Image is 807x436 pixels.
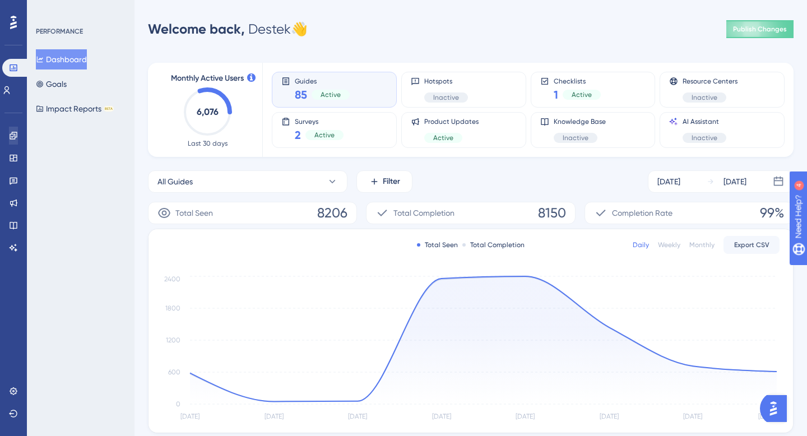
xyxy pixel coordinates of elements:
[36,74,67,94] button: Goals
[424,77,468,86] span: Hotspots
[321,90,341,99] span: Active
[295,87,307,103] span: 85
[733,25,787,34] span: Publish Changes
[734,240,769,249] span: Export CSV
[433,93,459,102] span: Inactive
[657,175,680,188] div: [DATE]
[689,240,715,249] div: Monthly
[295,117,344,125] span: Surveys
[726,20,794,38] button: Publish Changes
[356,170,412,193] button: Filter
[433,133,453,142] span: Active
[723,236,780,254] button: Export CSV
[683,117,726,126] span: AI Assistant
[612,206,672,220] span: Completion Rate
[168,368,180,376] tspan: 600
[295,77,350,85] span: Guides
[295,127,301,143] span: 2
[148,20,308,38] div: Destek 👋
[165,304,180,312] tspan: 1800
[36,27,83,36] div: PERFORMANCE
[317,204,347,222] span: 8206
[176,400,180,408] tspan: 0
[538,204,566,222] span: 8150
[572,90,592,99] span: Active
[393,206,454,220] span: Total Completion
[36,49,87,69] button: Dashboard
[164,275,180,283] tspan: 2400
[383,175,400,188] span: Filter
[36,99,114,119] button: Impact ReportsBETA
[600,412,619,420] tspan: [DATE]
[723,175,746,188] div: [DATE]
[516,412,535,420] tspan: [DATE]
[180,412,200,420] tspan: [DATE]
[417,240,458,249] div: Total Seen
[760,392,794,425] iframe: UserGuiding AI Assistant Launcher
[166,336,180,344] tspan: 1200
[148,21,245,37] span: Welcome back,
[554,87,558,103] span: 1
[658,240,680,249] div: Weekly
[554,77,601,85] span: Checklists
[78,6,81,15] div: 4
[148,170,347,193] button: All Guides
[683,77,738,86] span: Resource Centers
[563,133,588,142] span: Inactive
[157,175,193,188] span: All Guides
[314,131,335,140] span: Active
[197,106,219,117] text: 6,076
[424,117,479,126] span: Product Updates
[26,3,70,16] span: Need Help?
[760,204,784,222] span: 99%
[633,240,649,249] div: Daily
[462,240,525,249] div: Total Completion
[692,93,717,102] span: Inactive
[171,72,244,85] span: Monthly Active Users
[104,106,114,112] div: BETA
[758,412,777,420] tspan: [DATE]
[348,412,367,420] tspan: [DATE]
[175,206,213,220] span: Total Seen
[683,412,702,420] tspan: [DATE]
[692,133,717,142] span: Inactive
[554,117,606,126] span: Knowledge Base
[188,139,228,148] span: Last 30 days
[432,412,451,420] tspan: [DATE]
[265,412,284,420] tspan: [DATE]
